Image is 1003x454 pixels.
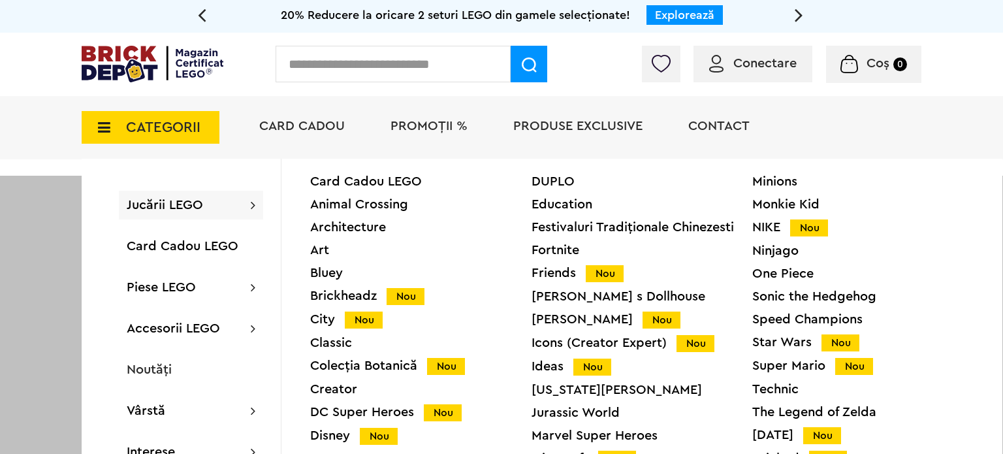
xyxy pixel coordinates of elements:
[310,175,532,188] a: Card Cadou LEGO
[733,57,797,70] span: Conectare
[752,175,974,188] a: Minions
[867,57,889,70] span: Coș
[752,198,974,211] a: Monkie Kid
[259,120,345,133] a: Card Cadou
[688,120,750,133] a: Contact
[532,198,753,211] a: Education
[709,57,797,70] a: Conectare
[513,120,643,133] a: Produse exclusive
[281,9,630,21] span: 20% Reducere la oricare 2 seturi LEGO din gamele selecționate!
[532,175,753,188] a: DUPLO
[127,199,203,212] a: Jucării LEGO
[390,120,468,133] a: PROMOȚII %
[310,198,532,211] a: Animal Crossing
[655,9,714,21] a: Explorează
[126,120,200,135] span: CATEGORII
[893,57,907,71] small: 0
